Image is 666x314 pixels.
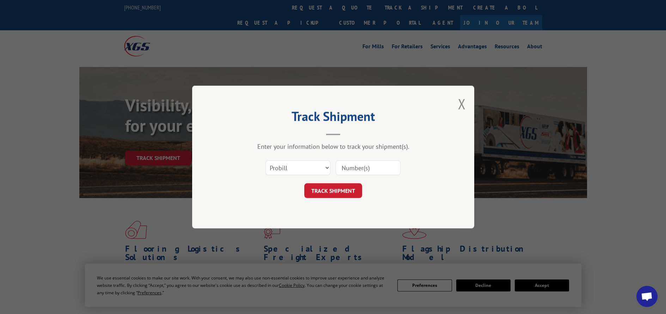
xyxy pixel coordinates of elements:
h2: Track Shipment [227,111,439,125]
button: Close modal [458,94,465,113]
div: Open chat [636,286,658,307]
input: Number(s) [336,160,401,175]
div: Enter your information below to track your shipment(s). [227,142,439,150]
button: TRACK SHIPMENT [304,183,362,198]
